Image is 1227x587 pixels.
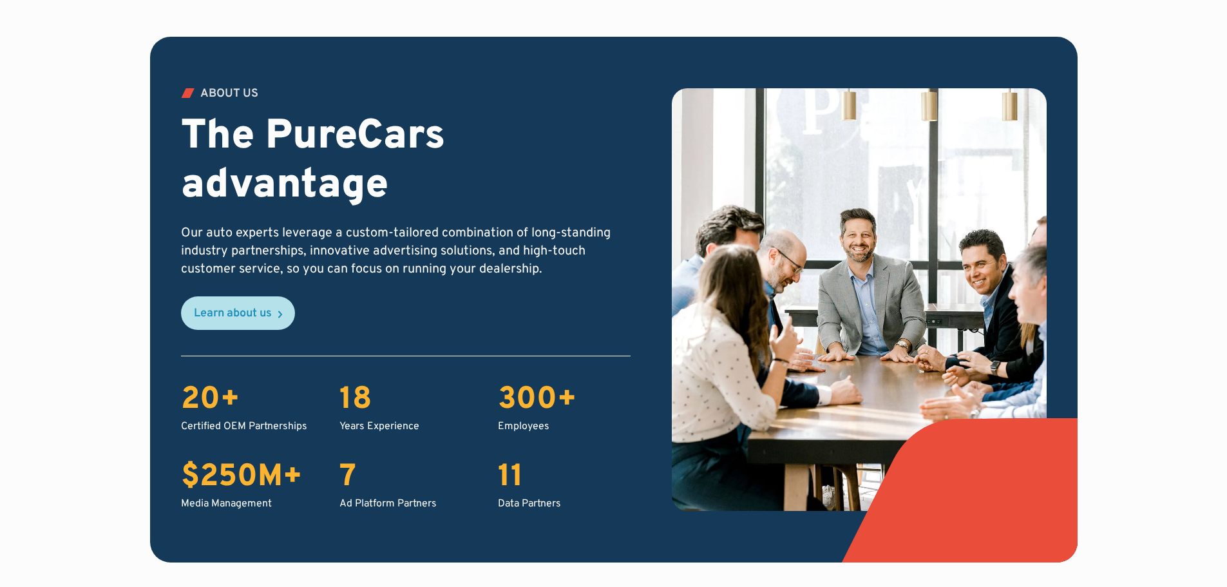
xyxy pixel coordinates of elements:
[672,88,1047,512] img: team photo
[181,497,314,511] div: Media Management
[200,88,258,100] div: ABOUT US
[498,382,631,419] div: 300+
[181,382,314,419] div: 20+
[181,113,631,212] h2: The PureCars advantage
[498,459,631,497] div: 11
[181,224,631,278] p: Our auto experts leverage a custom-tailored combination of long-standing industry partnerships, i...
[498,497,631,511] div: Data Partners
[181,419,314,434] div: Certified OEM Partnerships
[339,382,472,419] div: 18
[339,459,472,497] div: 7
[498,419,631,434] div: Employees
[181,459,314,497] div: $250M+
[194,308,272,320] div: Learn about us
[181,296,295,330] a: Learn about us
[339,497,472,511] div: Ad Platform Partners
[339,419,472,434] div: Years Experience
